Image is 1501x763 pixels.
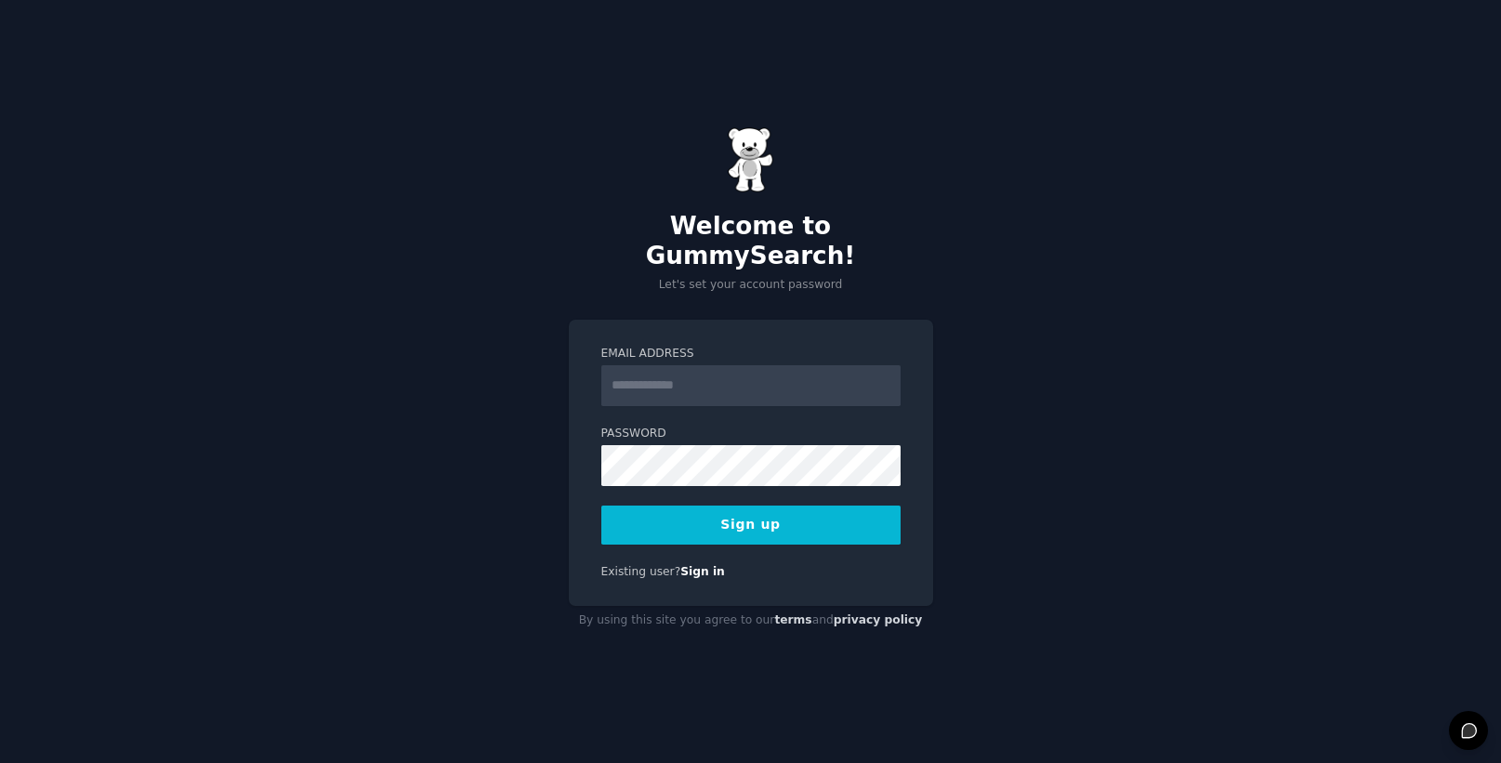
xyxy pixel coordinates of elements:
span: Existing user? [601,565,681,578]
label: Password [601,426,901,442]
a: Sign in [680,565,725,578]
p: Let's set your account password [569,277,933,294]
label: Email Address [601,346,901,362]
div: By using this site you agree to our and [569,606,933,636]
a: privacy policy [834,613,923,626]
img: Gummy Bear [728,127,774,192]
button: Sign up [601,506,901,545]
h2: Welcome to GummySearch! [569,212,933,270]
a: terms [774,613,811,626]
